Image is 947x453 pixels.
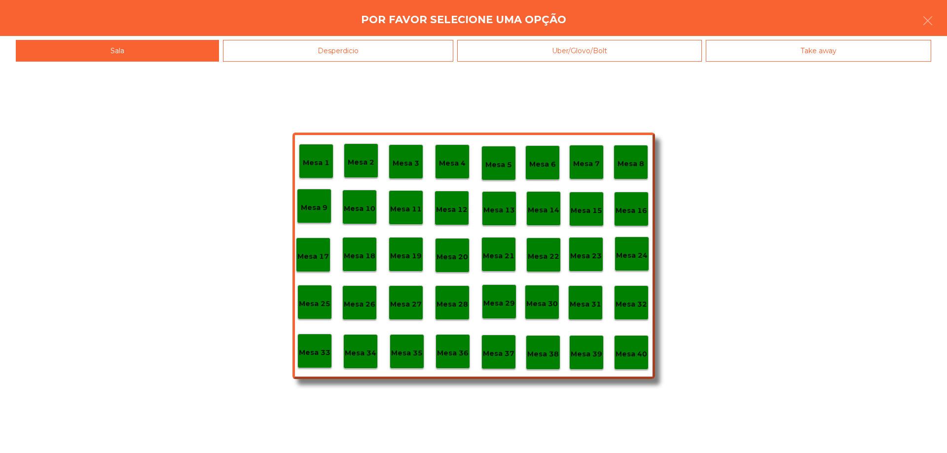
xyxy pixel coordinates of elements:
p: Mesa 6 [529,159,556,170]
p: Mesa 33 [299,347,330,358]
p: Mesa 11 [390,204,422,215]
p: Mesa 19 [390,250,422,262]
p: Mesa 27 [390,299,422,310]
p: Mesa 3 [393,158,419,169]
p: Mesa 15 [571,205,602,216]
p: Mesa 24 [616,250,648,261]
p: Mesa 40 [616,348,647,360]
p: Mesa 22 [528,251,559,262]
p: Mesa 35 [391,348,423,359]
p: Mesa 16 [616,205,647,216]
p: Mesa 5 [485,159,512,171]
p: Mesa 8 [618,158,644,170]
p: Mesa 38 [527,348,559,360]
p: Mesa 25 [299,298,330,310]
p: Mesa 20 [437,251,468,263]
p: Mesa 26 [344,299,375,310]
p: Mesa 9 [301,202,328,213]
p: Mesa 12 [436,204,468,215]
p: Mesa 2 [348,157,374,168]
p: Mesa 36 [437,348,469,359]
p: Mesa 4 [439,158,466,169]
p: Mesa 30 [526,298,558,310]
p: Mesa 37 [483,348,514,359]
p: Mesa 28 [437,299,468,310]
h4: Por favor selecione uma opção [361,12,566,27]
p: Mesa 31 [570,299,601,310]
p: Mesa 21 [483,250,514,262]
div: Desperdicio [223,40,453,62]
p: Mesa 39 [571,348,602,360]
div: Sala [16,40,219,62]
div: Uber/Glovo/Bolt [457,40,702,62]
p: Mesa 14 [528,205,559,216]
p: Mesa 23 [570,250,602,262]
p: Mesa 34 [345,348,376,359]
p: Mesa 13 [483,205,515,216]
p: Mesa 7 [573,158,600,170]
p: Mesa 17 [297,251,329,262]
div: Take away [706,40,931,62]
p: Mesa 32 [616,299,647,310]
p: Mesa 18 [344,250,375,262]
p: Mesa 29 [483,298,515,309]
p: Mesa 1 [303,157,329,169]
p: Mesa 10 [344,203,375,214]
